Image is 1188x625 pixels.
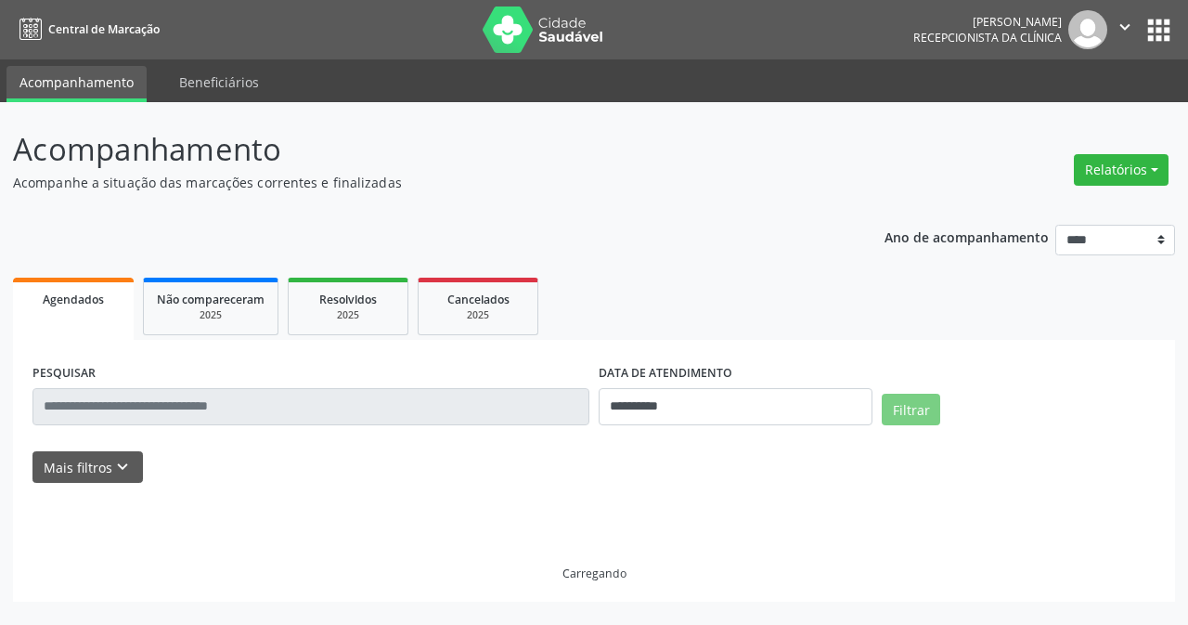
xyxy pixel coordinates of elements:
[319,292,377,307] span: Resolvidos
[1107,10,1143,49] button: 
[157,308,265,322] div: 2025
[43,292,104,307] span: Agendados
[13,126,826,173] p: Acompanhamento
[13,14,160,45] a: Central de Marcação
[6,66,147,102] a: Acompanhamento
[302,308,394,322] div: 2025
[32,359,96,388] label: PESQUISAR
[157,292,265,307] span: Não compareceram
[913,14,1062,30] div: [PERSON_NAME]
[913,30,1062,46] span: Recepcionista da clínica
[1115,17,1135,37] i: 
[447,292,510,307] span: Cancelados
[1074,154,1169,186] button: Relatórios
[885,225,1049,248] p: Ano de acompanhamento
[48,21,160,37] span: Central de Marcação
[166,66,272,98] a: Beneficiários
[562,566,626,581] div: Carregando
[432,308,524,322] div: 2025
[32,451,143,484] button: Mais filtroskeyboard_arrow_down
[882,394,940,425] button: Filtrar
[112,457,133,477] i: keyboard_arrow_down
[1068,10,1107,49] img: img
[599,359,732,388] label: DATA DE ATENDIMENTO
[13,173,826,192] p: Acompanhe a situação das marcações correntes e finalizadas
[1143,14,1175,46] button: apps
